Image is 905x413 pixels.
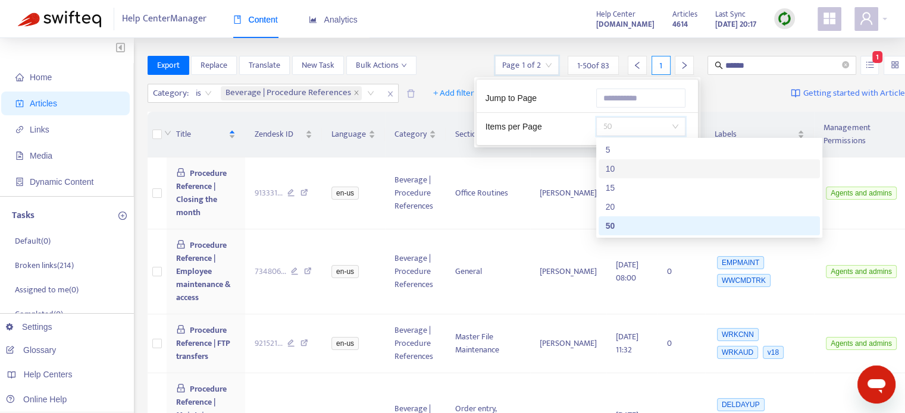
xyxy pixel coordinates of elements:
span: lock [176,239,186,249]
div: 15 [599,178,820,197]
span: home [15,73,24,81]
td: 0 [657,229,705,314]
div: 50 [606,219,813,232]
span: DELDAYUP [717,398,765,411]
button: Replace [191,56,237,75]
span: WRKAUD [717,346,758,359]
button: Translate [239,56,290,75]
td: [PERSON_NAME] [530,314,606,373]
span: Content [233,15,278,24]
span: Labels [715,128,795,141]
a: [DOMAIN_NAME] [596,17,655,31]
span: Zendesk ID [255,128,303,141]
span: account-book [15,99,24,108]
span: Beverage | Procedure References [226,86,351,100]
th: Category [385,112,446,157]
div: 10 [599,159,820,178]
span: WWCMDTRK [717,274,771,287]
span: close [383,87,398,101]
span: Analytics [309,15,358,24]
span: en-us [331,265,359,278]
span: plus-circle [118,212,127,220]
th: Language [322,112,385,157]
div: 10 [606,162,813,175]
td: Office Routines [446,157,530,229]
button: Export [148,56,189,75]
span: New Task [302,59,334,72]
span: Help Centers [24,370,73,379]
div: 20 [606,200,813,213]
span: lock [176,383,186,393]
span: 50 [603,118,678,135]
p: Assigned to me ( 0 ) [15,283,79,296]
a: Glossary [6,345,56,355]
td: [PERSON_NAME] [530,229,606,314]
td: Master File Maintenance [446,314,530,373]
span: Articles [30,99,57,108]
iframe: Button to launch messaging window [857,365,895,403]
a: Online Help [6,395,67,404]
span: Agents and admins [826,187,897,200]
p: Broken links ( 214 ) [15,259,74,272]
span: 921521 ... [255,337,283,350]
strong: [DATE] 20:17 [715,18,756,31]
span: Agents and admins [826,337,897,350]
span: Section [455,128,511,141]
th: Zendesk ID [245,112,322,157]
span: Agents and admins [826,265,897,278]
span: WRKCNN [717,328,759,341]
span: Beverage | Procedure References [221,86,362,100]
button: unordered-list [860,56,879,75]
strong: [DOMAIN_NAME] [596,18,655,31]
span: Replace [201,59,227,72]
p: Default ( 0 ) [15,235,51,247]
td: Beverage | Procedure References [385,314,446,373]
span: Translate [249,59,280,72]
span: 1 [872,51,882,63]
span: Items per Page [486,122,542,131]
span: area-chart [309,15,317,24]
span: lock [176,324,186,334]
span: v18 [763,346,784,359]
span: Articles [672,8,697,21]
span: lock [176,168,186,177]
span: en-us [331,187,359,200]
button: Bulk Actionsdown [346,56,417,75]
div: 20 [599,197,820,216]
td: Beverage | Procedure References [385,229,446,314]
span: 913331 ... [255,187,283,200]
div: 15 [606,181,813,194]
span: Procedure Reference | FTP transfers [176,323,230,363]
span: close-circle [842,61,849,68]
span: Home [30,72,52,82]
td: 0 [657,314,705,373]
span: Title [176,128,226,141]
span: unordered-list [866,61,874,69]
button: New Task [292,56,344,75]
td: Beverage | Procedure References [385,157,446,229]
span: Bulk Actions [356,59,407,72]
span: file-image [15,152,24,160]
img: sync.dc5367851b00ba804db3.png [777,11,792,26]
span: is [196,84,212,102]
p: Tasks [12,209,35,223]
span: Dynamic Content [30,177,93,187]
div: 5 [606,143,813,156]
p: Completed ( 0 ) [15,308,63,320]
span: Language [331,128,366,141]
span: Help Center [596,8,635,21]
span: Category : [148,84,190,102]
span: Procedure Reference | Employee maintenance & access [176,238,231,304]
div: 1 [652,56,671,75]
a: Settings [6,322,52,332]
th: Section [446,112,530,157]
td: General [446,229,530,314]
span: close-circle [842,60,849,71]
span: Jump to Page [486,93,537,103]
span: container [15,178,24,186]
span: search [715,61,723,70]
span: left [633,61,641,70]
span: book [233,15,242,24]
span: 1 - 50 of 83 [577,59,609,72]
span: delete [406,89,415,98]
